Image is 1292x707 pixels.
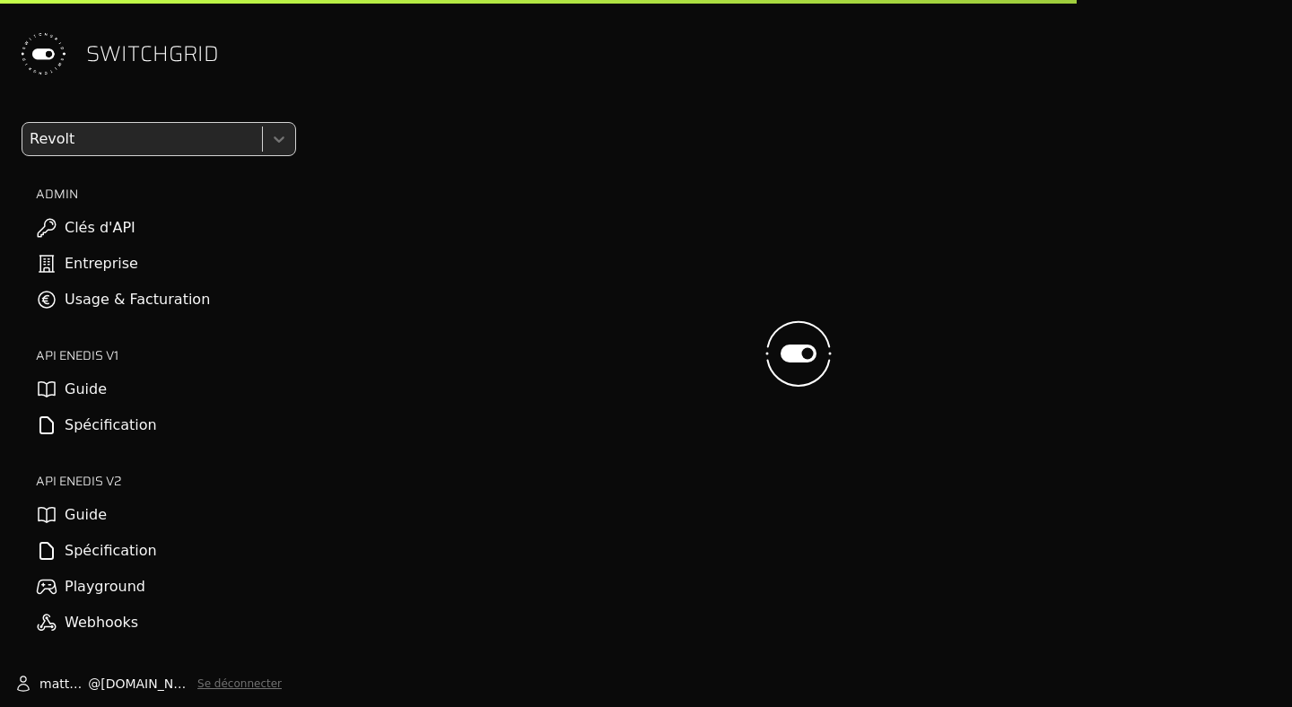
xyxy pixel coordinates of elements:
[197,676,282,691] button: Se déconnecter
[36,346,296,364] h2: API ENEDIS v1
[14,25,72,83] img: Switchgrid Logo
[36,185,296,203] h2: ADMIN
[36,472,296,490] h2: API ENEDIS v2
[86,39,219,68] span: SWITCHGRID
[88,675,100,693] span: @
[100,675,190,693] span: [DOMAIN_NAME]
[39,675,88,693] span: matthieu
